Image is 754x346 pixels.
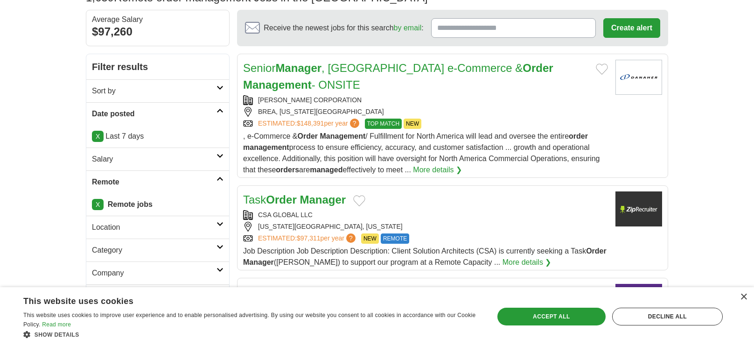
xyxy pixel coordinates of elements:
a: by email [394,24,422,32]
a: Location [86,216,229,239]
h2: Salary [92,154,216,165]
h2: Sort by [92,85,216,97]
a: Read more, opens a new window [42,321,71,328]
span: ? [346,233,356,243]
span: $97,311 [297,234,321,242]
strong: Management [301,286,370,298]
div: This website uses cookies [23,293,457,307]
a: Sort by [86,79,229,102]
span: This website uses cookies to improve user experience and to enable personalised advertising. By u... [23,312,476,328]
strong: Management [320,132,366,140]
div: Show details [23,330,480,339]
a: [PERSON_NAME] CORPORATION [258,96,362,104]
strong: Manager [275,62,321,74]
strong: Order [268,286,298,298]
a: SCMOrder ManagementSpecialist [243,286,418,298]
span: TOP MATCH [365,119,402,129]
h2: Filter results [86,54,229,79]
strong: order [569,132,588,140]
strong: Order [523,62,553,74]
button: Create alert [603,18,660,38]
a: Date posted [86,102,229,125]
a: More details ❯ [413,164,462,176]
a: Employment type [86,284,229,307]
div: Close [740,294,747,301]
span: ? [350,119,359,128]
strong: managed [310,166,342,174]
div: BREA, [US_STATE][GEOGRAPHIC_DATA] [243,107,608,117]
span: Job Description Job Description Description: Client Solution Architects (CSA) is currently seekin... [243,247,607,266]
a: X [92,199,104,210]
strong: orders [276,166,299,174]
div: $97,260 [92,23,223,40]
h2: Company [92,268,216,279]
a: More details ❯ [503,257,552,268]
span: Show details [35,332,79,338]
h2: Date posted [92,108,216,120]
button: Add to favorite jobs [596,64,608,75]
div: Accept all [497,308,606,325]
span: NEW [404,119,421,129]
div: CSA GLOBAL LLC [243,210,608,220]
a: TaskOrder Manager [243,193,346,206]
a: Company [86,261,229,284]
span: , e-Commerce & / Fulfillment for North America will lead and oversee the entire process to ensure... [243,132,600,174]
strong: Order [266,193,296,206]
div: Average Salary [92,16,223,23]
div: [US_STATE][GEOGRAPHIC_DATA], [US_STATE] [243,222,608,232]
div: Decline all [612,308,723,325]
a: ESTIMATED:$97,311per year? [258,233,357,244]
span: $148,391 [297,120,324,127]
span: REMOTE [381,233,409,244]
strong: Manager [300,193,346,206]
p: Last 7 days [92,131,223,142]
img: Danaher Corporation logo [615,60,662,95]
h2: Location [92,222,216,233]
span: NEW [361,233,379,244]
a: Remote [86,170,229,193]
a: Salary [86,148,229,170]
h2: Remote [92,177,216,188]
strong: Management [243,78,312,91]
img: Company logo [615,191,662,226]
strong: Manager [243,258,274,266]
strong: Order [586,247,607,255]
h2: Category [92,245,216,256]
a: ESTIMATED:$148,391per year? [258,119,361,129]
strong: management [243,143,289,151]
strong: Remote jobs [108,200,153,208]
span: Receive the newest jobs for this search : [264,22,423,34]
img: Company logo [615,284,662,319]
button: Add to favorite jobs [353,195,365,206]
strong: Order [297,132,318,140]
a: SeniorManager, [GEOGRAPHIC_DATA] e-Commerce &Order Management- ONSITE [243,62,553,91]
a: X [92,131,104,142]
a: Category [86,239,229,261]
